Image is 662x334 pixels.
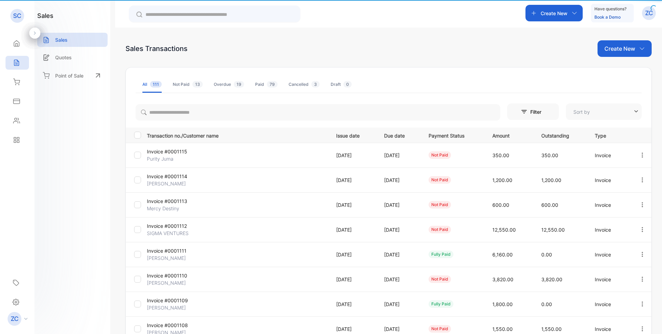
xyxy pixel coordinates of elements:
p: [DATE] [384,201,414,209]
p: [PERSON_NAME] [147,180,207,187]
p: Invoice [595,226,625,233]
span: 1,550.00 [492,326,513,332]
a: Book a Demo [594,14,621,20]
p: Quotes [55,54,72,61]
p: Invoice [595,251,625,258]
span: 600.00 [492,202,509,208]
div: Sales Transactions [126,43,188,54]
p: Amount [492,131,527,139]
div: not paid [429,325,451,333]
p: Payment Status [429,131,478,139]
p: Transaction no./Customer name [147,131,328,139]
p: Issue date [336,131,370,139]
button: Create New [598,40,652,57]
div: not paid [429,226,451,233]
div: not paid [429,275,451,283]
p: [PERSON_NAME] [147,254,207,262]
span: 3 [311,81,320,88]
p: [DATE] [336,301,370,308]
p: [DATE] [336,325,370,333]
span: 79 [267,81,278,88]
span: 600.00 [541,202,558,208]
div: Not Paid [173,81,203,88]
h1: sales [37,11,53,20]
p: ZC [645,9,653,18]
p: Invoice [595,176,625,184]
p: Invoice #0001114 [147,173,207,180]
p: [DATE] [336,251,370,258]
button: ZC [642,5,656,21]
span: 12,550.00 [492,227,516,233]
p: Invoice #0001108 [147,322,207,329]
div: Cancelled [289,81,320,88]
span: 13 [192,81,203,88]
p: [DATE] [336,152,370,159]
div: Draft [331,81,352,88]
p: Type [595,131,625,139]
span: 3,820.00 [541,276,562,282]
p: Invoice #0001111 [147,247,207,254]
p: [DATE] [384,251,414,258]
div: Overdue [214,81,244,88]
p: [DATE] [384,276,414,283]
span: 19 [234,81,244,88]
p: Invoice #0001115 [147,148,207,155]
p: Invoice #0001109 [147,297,207,304]
a: Point of Sale [37,68,108,83]
div: Paid [255,81,278,88]
p: [DATE] [384,325,414,333]
span: 3,820.00 [492,276,513,282]
span: 350.00 [492,152,509,158]
p: SC [13,11,21,20]
span: 1,200.00 [492,177,512,183]
p: [PERSON_NAME] [147,279,207,286]
div: fully paid [429,251,453,258]
p: Due date [384,131,414,139]
span: 111 [150,81,162,88]
div: fully paid [429,300,453,308]
p: [DATE] [384,301,414,308]
div: All [142,81,162,88]
p: SIGMA VENTURES [147,230,207,237]
p: Invoice [595,325,625,333]
a: Sales [37,33,108,47]
p: Outstanding [541,131,581,139]
p: [DATE] [384,176,414,184]
p: Invoice [595,301,625,308]
p: [DATE] [336,176,370,184]
span: 0 [343,81,352,88]
p: [DATE] [336,226,370,233]
p: Invoice [595,201,625,209]
p: [PERSON_NAME] [147,304,207,311]
p: Purity Juma [147,155,207,162]
div: not paid [429,151,451,159]
p: Invoice [595,152,625,159]
p: Create New [541,10,568,17]
p: Invoice [595,276,625,283]
button: Create New [525,5,583,21]
p: Invoice #0001113 [147,198,207,205]
p: Create New [604,44,635,53]
p: [DATE] [336,276,370,283]
p: [DATE] [336,201,370,209]
p: Invoice #0001110 [147,272,207,279]
a: Quotes [37,50,108,64]
p: ZC [11,314,19,323]
div: not paid [429,201,451,209]
span: 0.00 [541,301,552,307]
button: Sort by [566,103,642,120]
p: Have questions? [594,6,626,12]
p: [DATE] [384,226,414,233]
span: 6,160.00 [492,252,513,257]
div: not paid [429,176,451,184]
p: Sort by [573,108,590,115]
p: Sales [55,36,68,43]
p: Mercy Destiny [147,205,207,212]
span: 1,550.00 [541,326,562,332]
span: 12,550.00 [541,227,565,233]
p: Point of Sale [55,72,83,79]
p: Invoice #0001112 [147,222,207,230]
span: 1,200.00 [541,177,561,183]
span: 350.00 [541,152,558,158]
p: [DATE] [384,152,414,159]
